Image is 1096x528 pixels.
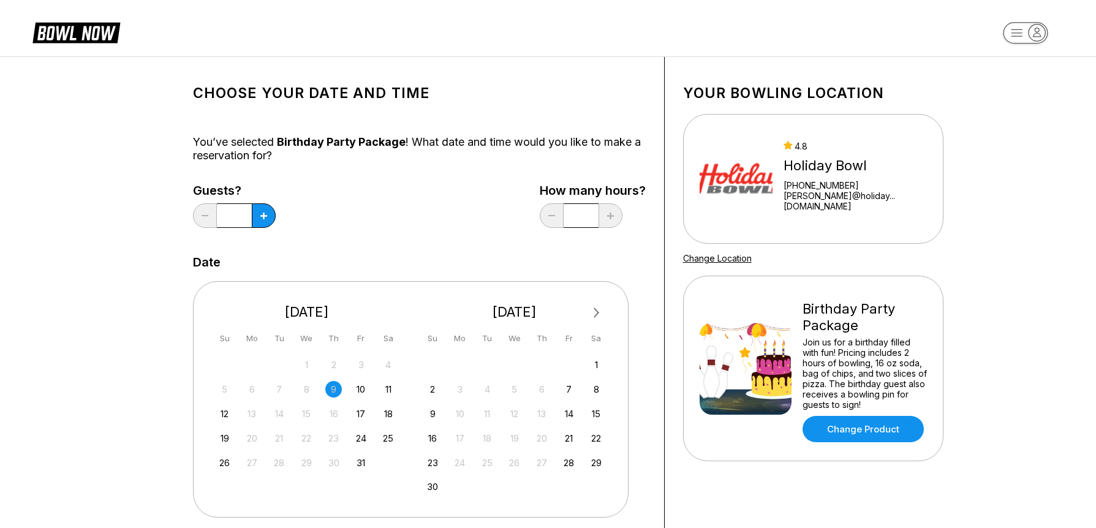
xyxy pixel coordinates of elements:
[452,405,468,422] div: Not available Monday, November 10th, 2025
[452,381,468,398] div: Not available Monday, November 3rd, 2025
[216,454,233,471] div: Choose Sunday, October 26th, 2025
[506,330,523,347] div: We
[244,454,260,471] div: Not available Monday, October 27th, 2025
[271,330,287,347] div: Tu
[271,381,287,398] div: Not available Tuesday, October 7th, 2025
[380,330,396,347] div: Sa
[683,253,752,263] a: Change Location
[784,157,926,174] div: Holiday Bowl
[277,135,406,148] span: Birthday Party Package
[193,184,276,197] label: Guests?
[380,381,396,398] div: Choose Saturday, October 11th, 2025
[193,135,646,162] div: You’ve selected ! What date and time would you like to make a reservation for?
[803,337,927,410] div: Join us for a birthday filled with fun! Pricing includes 2 hours of bowling, 16 oz soda, bag of c...
[298,430,315,447] div: Not available Wednesday, October 22nd, 2025
[588,381,605,398] div: Choose Saturday, November 8th, 2025
[534,330,550,347] div: Th
[325,330,342,347] div: Th
[506,381,523,398] div: Not available Wednesday, November 5th, 2025
[803,416,924,442] a: Change Product
[298,405,315,422] div: Not available Wednesday, October 15th, 2025
[353,381,369,398] div: Choose Friday, October 10th, 2025
[425,454,441,471] div: Choose Sunday, November 23rd, 2025
[244,430,260,447] div: Not available Monday, October 20th, 2025
[325,454,342,471] div: Not available Thursday, October 30th, 2025
[534,405,550,422] div: Not available Thursday, November 13th, 2025
[216,381,233,398] div: Not available Sunday, October 5th, 2025
[244,381,260,398] div: Not available Monday, October 6th, 2025
[298,356,315,373] div: Not available Wednesday, October 1st, 2025
[561,405,577,422] div: Choose Friday, November 14th, 2025
[561,330,577,347] div: Fr
[506,454,523,471] div: Not available Wednesday, November 26th, 2025
[216,330,233,347] div: Su
[588,454,605,471] div: Choose Saturday, November 29th, 2025
[452,330,468,347] div: Mo
[561,454,577,471] div: Choose Friday, November 28th, 2025
[540,184,646,197] label: How many hours?
[452,430,468,447] div: Not available Monday, November 17th, 2025
[534,454,550,471] div: Not available Thursday, November 27th, 2025
[479,405,496,422] div: Not available Tuesday, November 11th, 2025
[380,356,396,373] div: Not available Saturday, October 4th, 2025
[271,405,287,422] div: Not available Tuesday, October 14th, 2025
[325,381,342,398] div: Not available Thursday, October 9th, 2025
[215,355,399,471] div: month 2025-10
[298,454,315,471] div: Not available Wednesday, October 29th, 2025
[353,405,369,422] div: Choose Friday, October 17th, 2025
[683,85,943,102] h1: Your bowling location
[216,405,233,422] div: Choose Sunday, October 12th, 2025
[534,381,550,398] div: Not available Thursday, November 6th, 2025
[425,478,441,495] div: Choose Sunday, November 30th, 2025
[353,356,369,373] div: Not available Friday, October 3rd, 2025
[271,454,287,471] div: Not available Tuesday, October 28th, 2025
[588,430,605,447] div: Choose Saturday, November 22nd, 2025
[425,405,441,422] div: Choose Sunday, November 9th, 2025
[325,356,342,373] div: Not available Thursday, October 2nd, 2025
[244,405,260,422] div: Not available Monday, October 13th, 2025
[803,301,927,334] div: Birthday Party Package
[425,330,441,347] div: Su
[534,430,550,447] div: Not available Thursday, November 20th, 2025
[298,330,315,347] div: We
[353,454,369,471] div: Choose Friday, October 31st, 2025
[479,430,496,447] div: Not available Tuesday, November 18th, 2025
[784,180,926,190] div: [PHONE_NUMBER]
[193,85,646,102] h1: Choose your Date and time
[588,356,605,373] div: Choose Saturday, November 1st, 2025
[452,454,468,471] div: Not available Monday, November 24th, 2025
[588,405,605,422] div: Choose Saturday, November 15th, 2025
[212,304,402,320] div: [DATE]
[479,330,496,347] div: Tu
[479,381,496,398] div: Not available Tuesday, November 4th, 2025
[700,323,792,415] img: Birthday Party Package
[506,405,523,422] div: Not available Wednesday, November 12th, 2025
[244,330,260,347] div: Mo
[506,430,523,447] div: Not available Wednesday, November 19th, 2025
[353,330,369,347] div: Fr
[700,133,773,225] img: Holiday Bowl
[784,141,926,151] div: 4.8
[425,430,441,447] div: Choose Sunday, November 16th, 2025
[423,355,607,496] div: month 2025-11
[561,381,577,398] div: Choose Friday, November 7th, 2025
[193,255,221,269] label: Date
[216,430,233,447] div: Choose Sunday, October 19th, 2025
[479,454,496,471] div: Not available Tuesday, November 25th, 2025
[587,303,607,323] button: Next Month
[298,381,315,398] div: Not available Wednesday, October 8th, 2025
[325,405,342,422] div: Not available Thursday, October 16th, 2025
[784,190,926,211] a: [PERSON_NAME]@holiday...[DOMAIN_NAME]
[588,330,605,347] div: Sa
[561,430,577,447] div: Choose Friday, November 21st, 2025
[353,430,369,447] div: Choose Friday, October 24th, 2025
[325,430,342,447] div: Not available Thursday, October 23rd, 2025
[420,304,610,320] div: [DATE]
[271,430,287,447] div: Not available Tuesday, October 21st, 2025
[380,430,396,447] div: Choose Saturday, October 25th, 2025
[380,405,396,422] div: Choose Saturday, October 18th, 2025
[425,381,441,398] div: Choose Sunday, November 2nd, 2025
